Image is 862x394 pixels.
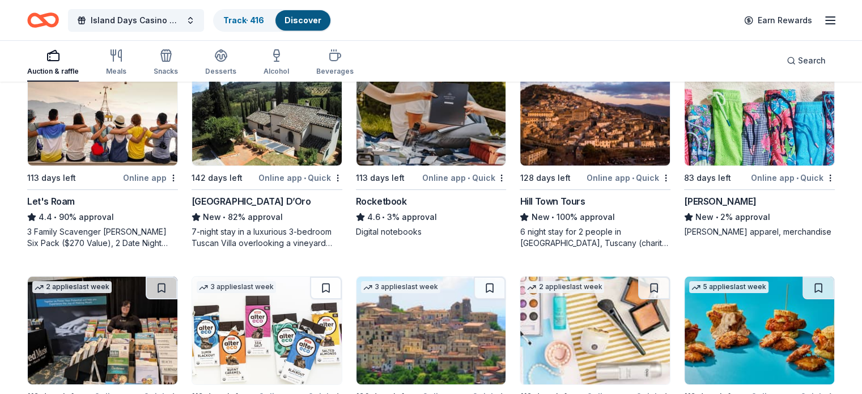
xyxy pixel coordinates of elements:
button: Auction & raffle [27,44,79,82]
button: Island Days Casino Night [68,9,204,32]
img: Image for Vineyard Vines [685,58,834,166]
div: Beverages [316,67,354,76]
img: Image for QVC [520,277,670,384]
div: Online app Quick [587,171,670,185]
img: Image for Let's Roam [28,58,177,166]
div: [PERSON_NAME] apparel, merchandise [684,226,835,238]
div: Snacks [154,67,178,76]
span: • [223,213,226,222]
div: 100% approval [520,210,670,224]
a: Image for Rocketbook8 applieslast week113 days leftOnline app•QuickRocketbook4.6•3% approvalDigit... [356,57,507,238]
div: 82% approval [192,210,342,224]
div: 128 days left [520,171,570,185]
span: • [304,173,306,183]
span: • [716,213,719,222]
a: Image for Hill Town Tours 2 applieslast week128 days leftOnline app•QuickHill Town ToursNew•100% ... [520,57,670,249]
button: Meals [106,44,126,82]
div: Online app Quick [751,171,835,185]
a: Track· 416 [223,15,264,25]
button: Search [778,49,835,72]
div: Digital notebooks [356,226,507,238]
div: Online app [123,171,178,185]
img: Image for AlterEco Chocolates [192,277,342,384]
div: 2% approval [684,210,835,224]
span: • [551,213,554,222]
button: Desserts [205,44,236,82]
div: Desserts [205,67,236,76]
div: [PERSON_NAME] [684,194,756,208]
span: • [632,173,634,183]
span: New [695,210,714,224]
div: 3 Family Scavenger [PERSON_NAME] Six Pack ($270 Value), 2 Date Night Scavenger [PERSON_NAME] Two ... [27,226,178,249]
div: Hill Town Tours [520,194,585,208]
img: Image for Rocketbook [356,58,506,166]
span: 4.6 [367,210,380,224]
div: 3 applies last week [197,281,276,293]
div: Alcohol [264,67,289,76]
button: Snacks [154,44,178,82]
div: 5 applies last week [689,281,768,293]
div: 3 applies last week [361,281,440,293]
div: 3% approval [356,210,507,224]
a: Home [27,7,59,33]
div: 113 days left [356,171,405,185]
a: Image for Vineyard Vines12 applieslast week83 days leftOnline app•Quick[PERSON_NAME]New•2% approv... [684,57,835,238]
div: 2 applies last week [525,281,604,293]
a: Image for Let's Roam3 applieslast week113 days leftOnline appLet's Roam4.4•90% approval3 Family S... [27,57,178,249]
img: Image for Villa Sogni D’Oro [192,58,342,166]
img: Image for JG Villas [356,277,506,384]
div: Meals [106,67,126,76]
button: Alcohol [264,44,289,82]
span: • [468,173,470,183]
div: 83 days left [684,171,731,185]
span: • [382,213,385,222]
span: Search [798,54,826,67]
div: Let's Roam [27,194,75,208]
div: 142 days left [192,171,243,185]
button: Beverages [316,44,354,82]
img: Image for Maple Street Biscuit [685,277,834,384]
a: Discover [284,15,321,25]
div: 113 days left [27,171,76,185]
span: Island Days Casino Night [91,14,181,27]
span: • [796,173,799,183]
img: Image for Alfred Music [28,277,177,384]
button: Track· 416Discover [213,9,332,32]
a: Earn Rewards [737,10,819,31]
span: • [54,213,57,222]
span: New [203,210,221,224]
div: [GEOGRAPHIC_DATA] D’Oro [192,194,311,208]
a: Image for Villa Sogni D’Oro9 applieslast week142 days leftOnline app•Quick[GEOGRAPHIC_DATA] D’Oro... [192,57,342,249]
div: Auction & raffle [27,67,79,76]
div: 7-night stay in a luxurious 3-bedroom Tuscan Villa overlooking a vineyard and the ancient walled ... [192,226,342,249]
div: Online app Quick [258,171,342,185]
span: New [531,210,549,224]
div: Rocketbook [356,194,407,208]
span: 4.4 [39,210,52,224]
div: Online app Quick [422,171,506,185]
div: 2 applies last week [32,281,112,293]
img: Image for Hill Town Tours [520,58,670,166]
div: 6 night stay for 2 people in [GEOGRAPHIC_DATA], Tuscany (charity rate is $1380; retails at $2200;... [520,226,670,249]
div: 90% approval [27,210,178,224]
